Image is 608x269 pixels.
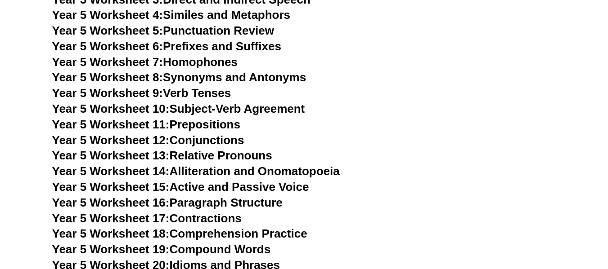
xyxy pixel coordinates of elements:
[52,55,238,69] a: Year 5 Worksheet 7:Homophones
[52,133,244,147] a: Year 5 Worksheet 12:Conjunctions
[52,180,309,194] a: Year 5 Worksheet 15:Active and Passive Voice
[52,86,163,100] span: Year 5 Worksheet 9:
[52,196,170,209] span: Year 5 Worksheet 16:
[52,71,306,84] a: Year 5 Worksheet 8:Synonyms and Antonyms
[52,8,291,22] a: Year 5 Worksheet 4:Similes and Metaphors
[52,71,163,84] span: Year 5 Worksheet 8:
[52,102,170,115] span: Year 5 Worksheet 10:
[52,243,170,256] span: Year 5 Worksheet 19:
[52,149,170,162] span: Year 5 Worksheet 13:
[52,8,163,22] span: Year 5 Worksheet 4:
[52,24,274,37] a: Year 5 Worksheet 5:Punctuation Review
[52,196,283,209] a: Year 5 Worksheet 16:Paragraph Structure
[52,133,170,147] span: Year 5 Worksheet 12:
[52,24,163,37] span: Year 5 Worksheet 5:
[458,168,608,269] iframe: Chat Widget
[52,243,271,256] a: Year 5 Worksheet 19:Compound Words
[52,55,163,69] span: Year 5 Worksheet 7:
[52,40,281,53] a: Year 5 Worksheet 6:Prefixes and Suffixes
[52,212,242,225] a: Year 5 Worksheet 17:Contractions
[52,40,163,53] span: Year 5 Worksheet 6:
[52,227,307,240] a: Year 5 Worksheet 18:Comprehension Practice
[52,86,231,100] a: Year 5 Worksheet 9:Verb Tenses
[52,180,170,194] span: Year 5 Worksheet 15:
[52,118,170,131] span: Year 5 Worksheet 11:
[52,149,272,162] a: Year 5 Worksheet 13:Relative Pronouns
[52,212,170,225] span: Year 5 Worksheet 17:
[52,164,340,178] a: Year 5 Worksheet 14:Alliteration and Onomatopoeia
[52,227,170,240] span: Year 5 Worksheet 18:
[52,118,240,131] a: Year 5 Worksheet 11:Prepositions
[52,164,170,178] span: Year 5 Worksheet 14:
[52,102,305,115] a: Year 5 Worksheet 10:Subject-Verb Agreement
